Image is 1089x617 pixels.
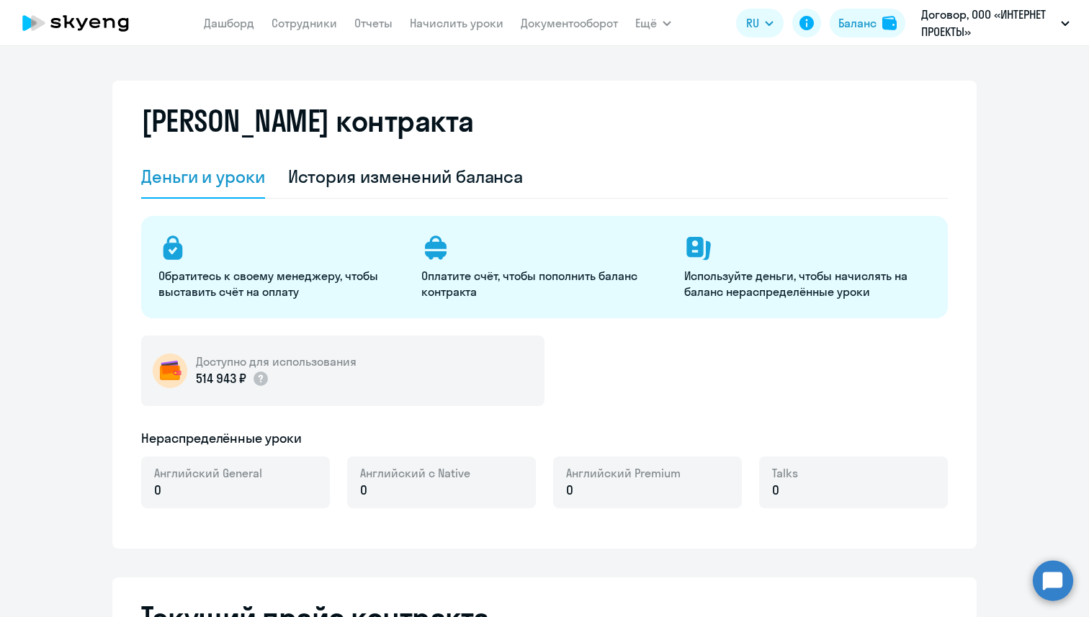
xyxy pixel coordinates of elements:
h2: [PERSON_NAME] контракта [141,104,474,138]
p: Оплатите счёт, чтобы пополнить баланс контракта [421,268,667,300]
h5: Нераспределённые уроки [141,429,302,448]
p: Обратитесь к своему менеджеру, чтобы выставить счёт на оплату [158,268,404,300]
span: 0 [566,481,573,500]
button: Договор, ООО «ИНТЕРНЕТ ПРОЕКТЫ» [914,6,1077,40]
div: История изменений баланса [288,165,524,188]
span: Talks [772,465,798,481]
p: Используйте деньги, чтобы начислять на баланс нераспределённые уроки [684,268,930,300]
p: 514 943 ₽ [196,369,269,388]
span: Ещё [635,14,657,32]
a: Отчеты [354,16,393,30]
span: Английский General [154,465,262,481]
button: RU [736,9,784,37]
span: 0 [154,481,161,500]
a: Начислить уроки [410,16,503,30]
a: Документооборот [521,16,618,30]
div: Баланс [838,14,877,32]
span: 0 [772,481,779,500]
button: Балансbalance [830,9,905,37]
h5: Доступно для использования [196,353,357,369]
span: Английский Premium [566,465,681,481]
button: Ещё [635,9,671,37]
span: Английский с Native [360,465,470,481]
span: 0 [360,481,367,500]
div: Деньги и уроки [141,165,265,188]
p: Договор, ООО «ИНТЕРНЕТ ПРОЕКТЫ» [921,6,1055,40]
span: RU [746,14,759,32]
a: Сотрудники [272,16,337,30]
img: wallet-circle.png [153,353,187,388]
a: Дашборд [204,16,254,30]
img: balance [882,16,897,30]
